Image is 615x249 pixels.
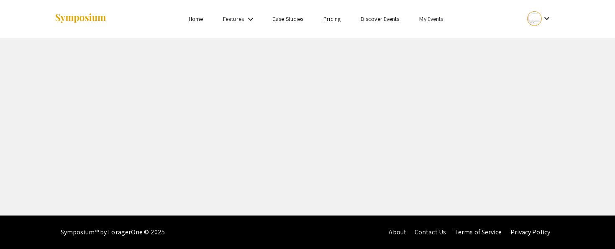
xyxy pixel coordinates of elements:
[454,228,502,236] a: Terms of Service
[419,15,443,23] a: My Events
[510,228,550,236] a: Privacy Policy
[189,15,203,23] a: Home
[542,13,552,23] mat-icon: Expand account dropdown
[389,228,406,236] a: About
[361,15,400,23] a: Discover Events
[323,15,341,23] a: Pricing
[272,15,303,23] a: Case Studies
[54,13,107,24] img: Symposium by ForagerOne
[246,14,256,24] mat-icon: Expand Features list
[415,228,446,236] a: Contact Us
[61,216,165,249] div: Symposium™ by ForagerOne © 2025
[518,9,561,28] button: Expand account dropdown
[223,15,244,23] a: Features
